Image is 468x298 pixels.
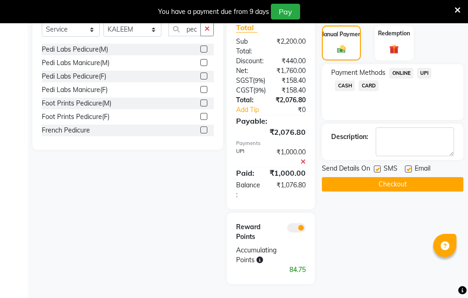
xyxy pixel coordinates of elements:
div: 84.75 [229,265,313,275]
div: ( ) [229,76,272,86]
span: CARD [359,80,378,91]
div: Accumulating Points [229,245,292,265]
span: 9% [255,86,264,94]
div: ₹1,000.00 [269,147,313,167]
div: Payable: [229,115,313,126]
div: French Pedicure [42,126,90,135]
span: CASH [335,80,355,91]
div: Description: [331,132,368,142]
span: Send Details On [322,164,370,175]
div: Pedi Labs Manicure(M) [42,58,109,68]
span: SMS [384,164,397,175]
span: 9% [255,77,263,84]
div: Pedi Labs Manicure(F) [42,85,108,95]
div: Foot Prints Pedicure(M) [42,99,111,108]
span: Email [415,164,430,175]
div: Balance : [229,180,269,200]
span: SGST [236,76,253,85]
button: Checkout [322,177,463,192]
span: Payment Methods [331,68,385,78]
div: Pedi Labs Pedicure(F) [42,72,106,81]
div: Pedi Labs Pedicure(M) [42,45,108,54]
label: Redemption [378,29,410,38]
div: Paid: [229,167,263,179]
span: UPI [417,68,431,79]
div: You have a payment due from 9 days [158,7,269,17]
div: ₹0 [278,105,313,115]
span: Total [236,23,257,33]
img: _cash.svg [334,44,348,54]
div: ₹2,076.80 [269,95,313,105]
div: ₹158.40 [273,86,313,95]
div: ₹2,200.00 [269,37,313,56]
span: CGST [236,86,253,94]
div: ₹440.00 [271,56,313,66]
div: ( ) [229,86,273,95]
div: ₹1,076.80 [269,180,313,200]
div: Discount: [229,56,271,66]
button: Pay [271,4,300,20]
span: ONLINE [389,68,413,79]
img: _gift.svg [386,43,402,55]
label: Manual Payment [319,30,364,39]
div: ₹1,000.00 [263,167,313,179]
div: ₹2,076.80 [229,126,313,138]
div: UPI [229,147,269,167]
div: Sub Total: [229,37,269,56]
div: Foot Prints Pedicure(F) [42,112,109,122]
div: Total: [229,95,269,105]
input: Search or Scan [168,22,201,36]
a: Add Tip [229,105,278,115]
div: Net: [229,66,269,76]
div: Payments [236,139,306,147]
div: Reward Points [229,222,271,242]
div: ₹158.40 [272,76,313,86]
div: ₹1,760.00 [269,66,313,76]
